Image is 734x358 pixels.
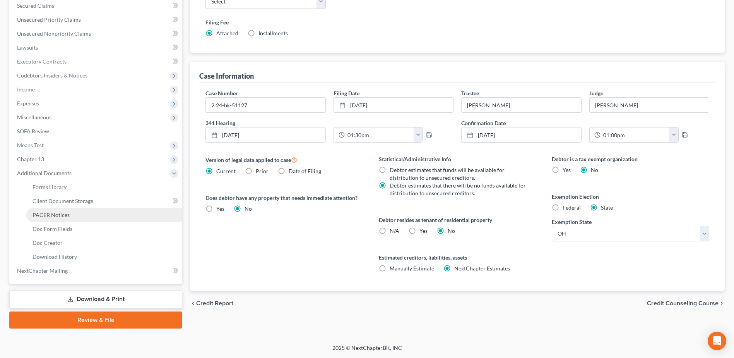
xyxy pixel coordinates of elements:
span: Income [17,86,35,93]
label: Confirmation Date [457,119,713,127]
input: Enter case number... [206,98,325,112]
span: N/A [390,227,399,234]
label: Estimated creditors, liabilities, assets [379,253,536,262]
span: State [601,204,613,211]
span: Yes [563,167,571,173]
label: Exemption State [552,218,592,226]
span: Codebtors Insiders & Notices [17,72,87,79]
label: Trustee [461,89,479,97]
span: Unsecured Nonpriority Claims [17,30,91,37]
label: Version of legal data applied to case [205,155,363,164]
a: [DATE] [206,127,325,142]
div: 2025 © NextChapterBK, INC [147,344,588,358]
a: Download History [26,250,182,264]
div: Case Information [199,71,254,81]
span: Forms Library [33,184,67,190]
span: Date of Filing [289,168,321,174]
a: [DATE] [462,127,581,142]
label: Filing Fee [205,18,709,26]
a: SOFA Review [11,124,182,138]
span: Debtor estimates that funds will be available for distribution to unsecured creditors. [390,167,505,181]
a: Executory Contracts [11,55,182,69]
input: -- : -- [345,127,414,142]
label: Case Number [205,89,238,97]
label: Exemption Election [552,193,709,201]
span: Secured Claims [17,2,54,9]
label: Statistical/Administrative Info [379,155,536,163]
label: Does debtor have any property that needs immediate attention? [205,194,363,202]
span: No [591,167,598,173]
a: Lawsuits [11,41,182,55]
span: Doc Form Fields [33,225,72,232]
span: Doc Creator [33,239,63,246]
span: Yes [216,205,224,212]
a: NextChapter Mailing [11,264,182,278]
input: -- : -- [601,127,670,142]
i: chevron_left [190,300,196,306]
span: Additional Documents [17,170,72,176]
span: Download History [33,253,77,260]
span: Manually Estimate [390,265,434,272]
button: chevron_left Credit Report [190,300,233,306]
a: Download & Print [9,290,182,308]
a: PACER Notices [26,208,182,222]
span: SOFA Review [17,128,49,134]
span: Federal [563,204,581,211]
span: Chapter 13 [17,156,44,162]
a: [DATE] [334,98,453,112]
button: Credit Counseling Course chevron_right [647,300,725,306]
span: Attached [216,30,238,36]
label: 341 Hearing [202,119,457,127]
input: -- [462,98,581,112]
span: Miscellaneous [17,114,51,120]
span: Expenses [17,100,39,107]
span: Credit Counseling Course [647,300,719,306]
a: Unsecured Priority Claims [11,13,182,27]
a: Client Document Storage [26,194,182,208]
div: Open Intercom Messenger [708,332,726,350]
span: No [448,227,455,234]
label: Filing Date [334,89,359,97]
a: Doc Form Fields [26,222,182,236]
span: Executory Contracts [17,58,67,65]
span: NextChapter Estimates [454,265,510,272]
span: Means Test [17,142,44,148]
span: PACER Notices [33,212,70,218]
span: No [245,205,252,212]
a: Unsecured Nonpriority Claims [11,27,182,41]
span: Lawsuits [17,44,38,51]
span: Current [216,168,236,174]
label: Debtor resides as tenant of residential property [379,216,536,224]
span: Yes [419,227,428,234]
span: Debtor estimates that there will be no funds available for distribution to unsecured creditors. [390,182,526,196]
a: Review & File [9,312,182,329]
span: Client Document Storage [33,198,93,204]
i: chevron_right [719,300,725,306]
a: Forms Library [26,180,182,194]
span: Prior [256,168,269,174]
label: Debtor is a tax exempt organization [552,155,709,163]
span: Unsecured Priority Claims [17,16,81,23]
input: -- [590,98,709,112]
label: Judge [589,89,603,97]
span: Credit Report [196,300,233,306]
span: NextChapter Mailing [17,267,68,274]
a: Doc Creator [26,236,182,250]
span: Installments [258,30,288,36]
